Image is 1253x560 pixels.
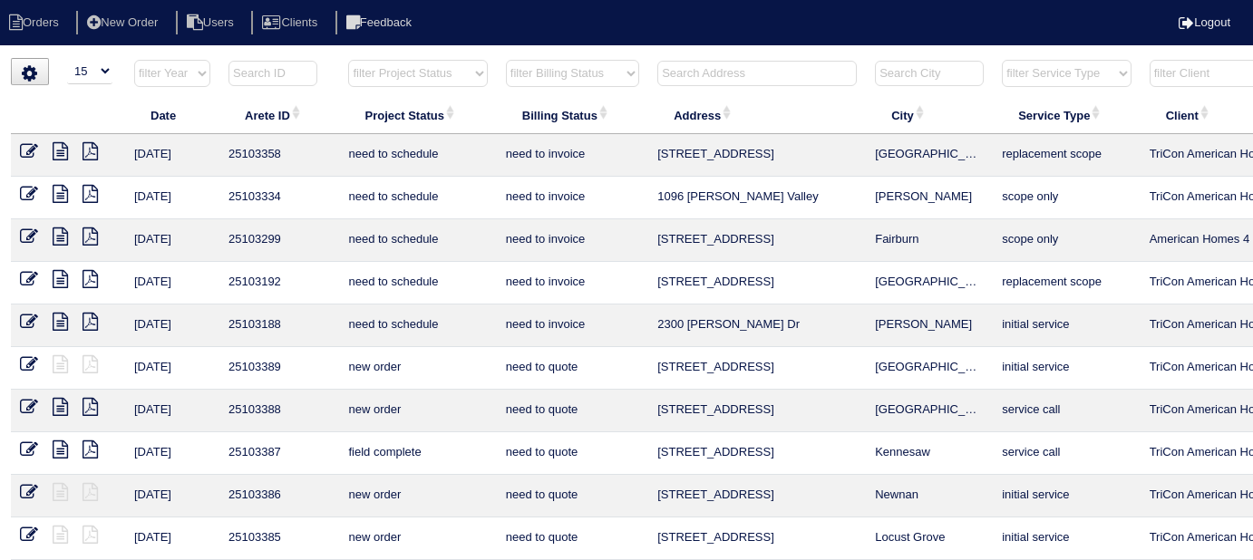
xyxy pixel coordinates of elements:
[176,15,248,29] a: Users
[339,347,496,390] td: new order
[993,390,1140,432] td: service call
[125,304,219,347] td: [DATE]
[125,96,219,134] th: Date
[76,11,172,35] li: New Order
[219,347,339,390] td: 25103389
[866,475,993,517] td: Newnan
[648,219,866,262] td: [STREET_ADDRESS]
[648,517,866,560] td: [STREET_ADDRESS]
[125,390,219,432] td: [DATE]
[228,61,317,86] input: Search ID
[866,219,993,262] td: Fairburn
[125,517,219,560] td: [DATE]
[125,347,219,390] td: [DATE]
[497,347,648,390] td: need to quote
[219,304,339,347] td: 25103188
[648,177,866,219] td: 1096 [PERSON_NAME] Valley
[657,61,857,86] input: Search Address
[339,432,496,475] td: field complete
[339,177,496,219] td: need to schedule
[339,390,496,432] td: new order
[219,177,339,219] td: 25103334
[339,475,496,517] td: new order
[339,219,496,262] td: need to schedule
[648,390,866,432] td: [STREET_ADDRESS]
[497,517,648,560] td: need to quote
[125,134,219,177] td: [DATE]
[219,390,339,432] td: 25103388
[497,475,648,517] td: need to quote
[339,517,496,560] td: new order
[993,219,1140,262] td: scope only
[219,219,339,262] td: 25103299
[993,347,1140,390] td: initial service
[497,304,648,347] td: need to invoice
[76,15,172,29] a: New Order
[497,219,648,262] td: need to invoice
[251,11,332,35] li: Clients
[866,262,993,304] td: [GEOGRAPHIC_DATA]
[219,432,339,475] td: 25103387
[866,134,993,177] td: [GEOGRAPHIC_DATA]
[866,347,993,390] td: [GEOGRAPHIC_DATA]
[993,475,1140,517] td: initial service
[993,432,1140,475] td: service call
[497,390,648,432] td: need to quote
[648,134,866,177] td: [STREET_ADDRESS]
[993,177,1140,219] td: scope only
[125,177,219,219] td: [DATE]
[648,262,866,304] td: [STREET_ADDRESS]
[219,134,339,177] td: 25103358
[866,96,993,134] th: City: activate to sort column ascending
[125,219,219,262] td: [DATE]
[497,96,648,134] th: Billing Status: activate to sort column ascending
[125,475,219,517] td: [DATE]
[339,96,496,134] th: Project Status: activate to sort column ascending
[875,61,984,86] input: Search City
[219,517,339,560] td: 25103385
[648,96,866,134] th: Address: activate to sort column ascending
[648,304,866,347] td: 2300 [PERSON_NAME] Dr
[497,432,648,475] td: need to quote
[866,517,993,560] td: Locust Grove
[866,177,993,219] td: [PERSON_NAME]
[993,134,1140,177] td: replacement scope
[648,475,866,517] td: [STREET_ADDRESS]
[176,11,248,35] li: Users
[648,432,866,475] td: [STREET_ADDRESS]
[866,304,993,347] td: [PERSON_NAME]
[497,177,648,219] td: need to invoice
[993,262,1140,304] td: replacement scope
[339,134,496,177] td: need to schedule
[335,11,426,35] li: Feedback
[339,304,496,347] td: need to schedule
[497,262,648,304] td: need to invoice
[125,262,219,304] td: [DATE]
[251,15,332,29] a: Clients
[993,304,1140,347] td: initial service
[866,432,993,475] td: Kennesaw
[497,134,648,177] td: need to invoice
[219,262,339,304] td: 25103192
[125,432,219,475] td: [DATE]
[993,517,1140,560] td: initial service
[219,475,339,517] td: 25103386
[866,390,993,432] td: [GEOGRAPHIC_DATA]
[648,347,866,390] td: [STREET_ADDRESS]
[339,262,496,304] td: need to schedule
[993,96,1140,134] th: Service Type: activate to sort column ascending
[219,96,339,134] th: Arete ID: activate to sort column ascending
[1179,15,1230,29] a: Logout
